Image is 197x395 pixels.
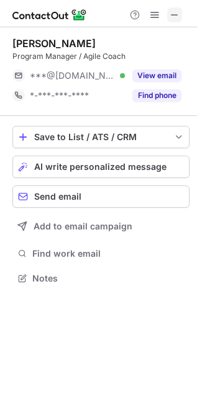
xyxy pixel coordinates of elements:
[12,7,87,22] img: ContactOut v5.3.10
[132,89,181,102] button: Reveal Button
[12,51,190,62] div: Program Manager / Agile Coach
[34,221,132,231] span: Add to email campaign
[34,162,167,172] span: AI write personalized message
[12,156,190,178] button: AI write personalized message
[12,185,190,208] button: Send email
[34,192,81,202] span: Send email
[34,132,168,142] div: Save to List / ATS / CRM
[12,245,190,262] button: Find work email
[12,215,190,237] button: Add to email campaign
[32,273,185,284] span: Notes
[30,70,116,81] span: ***@[DOMAIN_NAME]
[32,248,185,259] span: Find work email
[12,126,190,148] button: save-profile-one-click
[132,69,181,82] button: Reveal Button
[12,270,190,287] button: Notes
[12,37,96,50] div: [PERSON_NAME]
